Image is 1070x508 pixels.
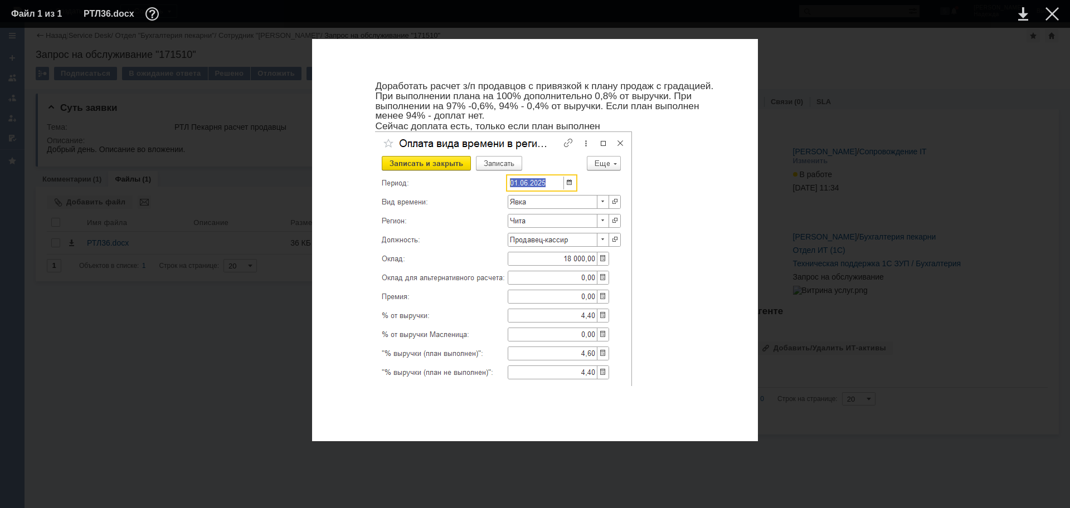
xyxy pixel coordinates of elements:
div: Скачать файл [1018,7,1028,21]
div: Закрыть окно (Esc) [1045,7,1059,21]
div: РТЛ36.docx [84,7,162,21]
img: qCEFRAAARCQEsB1MBwYIAACIFB1AsEk0lUPCwOAAAiAQGgIQGdDMxVwBARAIKIEoLMRnViEBQIgEBoC0NnQTAUcAQEQiCgB6G... [375,131,632,386]
div: Дополнительная информация о файле (F11) [145,7,162,21]
p: Доработать расчет з/п продавцов с привязкой к плану продаж с градацией. [375,81,726,91]
p: Сейчас доплата есть, только если план выполнен [375,121,726,131]
div: Файл 1 из 1 [11,9,67,18]
p: При выполнении плана на 100% дополнительно 0,8% от выручки. При выполнении на 97% -0,6%, 94% - 0,... [375,91,726,120]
